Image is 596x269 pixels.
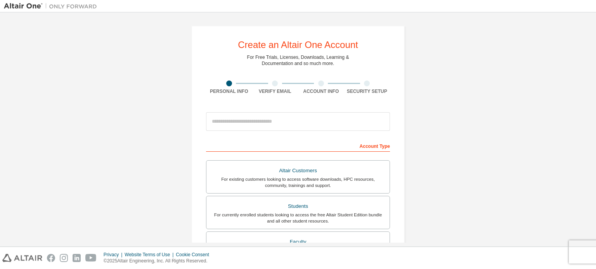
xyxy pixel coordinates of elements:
div: Create an Altair One Account [238,40,358,50]
div: For Free Trials, Licenses, Downloads, Learning & Documentation and so much more. [247,54,349,67]
div: Security Setup [344,88,390,94]
div: For currently enrolled students looking to access the free Altair Student Edition bundle and all ... [211,212,385,224]
p: © 2025 Altair Engineering, Inc. All Rights Reserved. [104,258,214,264]
div: Personal Info [206,88,252,94]
div: Privacy [104,252,125,258]
div: For existing customers looking to access software downloads, HPC resources, community, trainings ... [211,176,385,188]
div: Website Terms of Use [125,252,176,258]
div: Altair Customers [211,165,385,176]
div: Account Info [298,88,344,94]
div: Account Type [206,139,390,152]
div: Cookie Consent [176,252,213,258]
img: youtube.svg [85,254,97,262]
div: Verify Email [252,88,298,94]
img: instagram.svg [60,254,68,262]
div: Students [211,201,385,212]
img: linkedin.svg [73,254,81,262]
img: facebook.svg [47,254,55,262]
img: altair_logo.svg [2,254,42,262]
div: Faculty [211,236,385,247]
img: Altair One [4,2,101,10]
